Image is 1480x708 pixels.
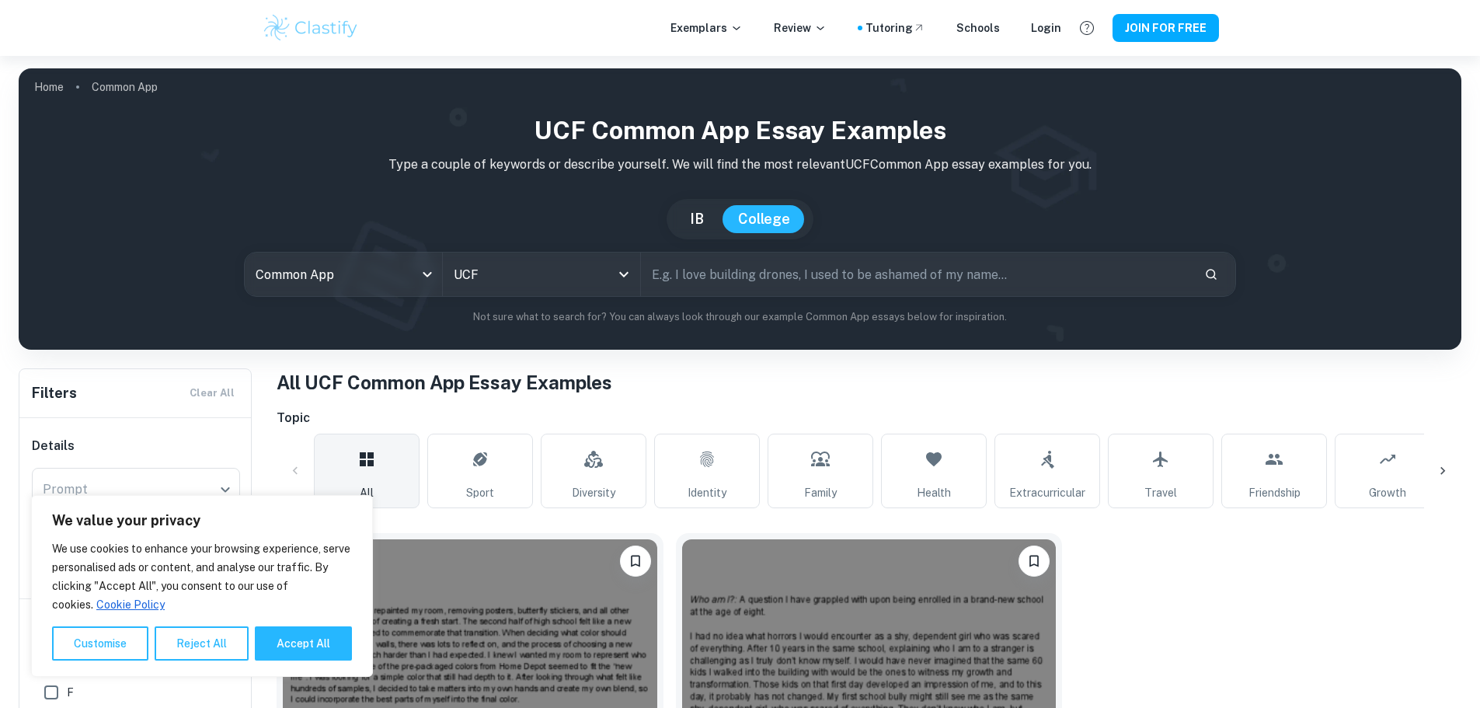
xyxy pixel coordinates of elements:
[34,76,64,98] a: Home
[32,437,240,455] h6: Details
[52,511,352,530] p: We value your privacy
[774,19,827,37] p: Review
[804,484,837,501] span: Family
[19,68,1461,350] img: profile cover
[865,19,925,37] a: Tutoring
[277,368,1461,396] h1: All UCF Common App Essay Examples
[1009,484,1085,501] span: Extracurricular
[1369,484,1406,501] span: Growth
[255,626,352,661] button: Accept All
[31,155,1449,174] p: Type a couple of keywords or describe yourself. We will find the most relevant UCF Common App ess...
[670,19,743,37] p: Exemplars
[466,484,494,501] span: Sport
[245,253,442,296] div: Common App
[31,112,1449,149] h1: UCF Common App Essay Examples
[620,546,651,577] button: Please log in to bookmark exemplars
[360,484,374,501] span: All
[1248,484,1301,501] span: Friendship
[613,263,635,285] button: Open
[52,539,352,614] p: We use cookies to enhance your browsing experience, serve personalised ads or content, and analys...
[1198,261,1224,288] button: Search
[1031,19,1061,37] a: Login
[956,19,1000,37] a: Schools
[262,12,360,44] img: Clastify logo
[52,626,148,661] button: Customise
[674,205,719,233] button: IB
[96,598,165,612] a: Cookie Policy
[572,484,615,501] span: Diversity
[1144,484,1177,501] span: Travel
[1113,14,1219,42] button: JOIN FOR FREE
[688,484,726,501] span: Identity
[1074,15,1100,41] button: Help and Feedback
[723,205,806,233] button: College
[32,382,77,404] h6: Filters
[1019,546,1050,577] button: Please log in to bookmark exemplars
[277,409,1461,427] h6: Topic
[92,78,158,96] p: Common App
[31,495,373,677] div: We value your privacy
[155,626,249,661] button: Reject All
[641,253,1192,296] input: E.g. I love building drones, I used to be ashamed of my name...
[67,684,74,701] span: F
[917,484,951,501] span: Health
[31,309,1449,325] p: Not sure what to search for? You can always look through our example Common App essays below for ...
